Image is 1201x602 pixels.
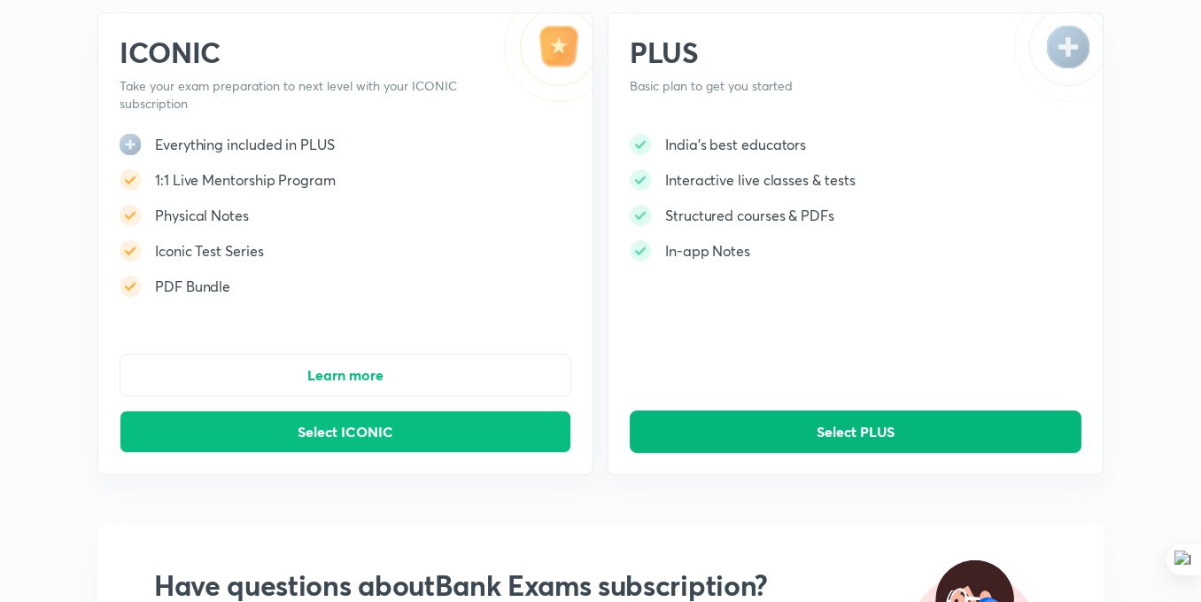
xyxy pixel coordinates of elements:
[307,366,384,384] span: Learn more
[665,240,750,262] h5: In-app Notes
[665,169,855,191] h5: Interactive live classes & tests
[630,169,651,191] img: -
[120,240,141,262] img: -
[120,205,141,226] img: -
[630,134,651,155] img: -
[120,354,571,396] button: Learn more
[630,410,1081,453] button: Select PLUS
[120,276,141,297] img: -
[120,35,475,70] h2: ICONIC
[155,240,264,262] h5: Iconic Test Series
[155,169,336,191] h5: 1:1 Live Mentorship Program
[1014,13,1103,102] img: -
[630,35,985,70] h2: PLUS
[155,205,249,226] h5: Physical Notes
[120,410,571,453] button: Select ICONIC
[120,169,141,191] img: -
[155,134,335,155] h5: Everything included in PLUS
[155,276,230,297] h5: PDF Bundle
[630,77,985,95] p: Basic plan to get you started
[665,205,834,226] h5: Structured courses & PDFs
[504,13,593,102] img: -
[817,423,895,441] span: Select PLUS
[298,423,393,441] span: Select ICONIC
[630,205,651,226] img: -
[120,77,475,113] p: Take your exam preparation to next level with your ICONIC subscription
[665,134,806,155] h5: India's best educators
[630,240,651,262] img: -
